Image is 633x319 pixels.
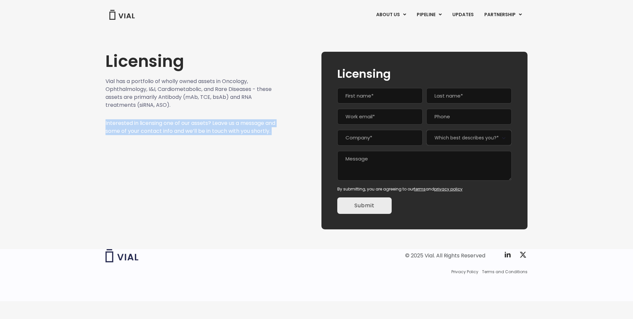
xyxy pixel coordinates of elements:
[426,130,512,145] span: Which best describes you?*
[105,77,276,109] p: Vial has a portfolio of wholly owned assets in Oncology, Ophthalmology, I&I, Cardiometabolic, and...
[371,9,411,20] a: ABOUT USMenu Toggle
[105,249,138,262] img: Vial logo wih "Vial" spelled out
[405,252,485,259] div: © 2025 Vial. All Rights Reserved
[414,186,426,192] a: terms
[411,9,447,20] a: PIPELINEMenu Toggle
[451,269,478,275] a: Privacy Policy
[434,186,463,192] a: privacy policy
[337,197,392,214] input: Submit
[337,130,423,146] input: Company*
[337,68,512,80] h2: Licensing
[105,52,276,71] h1: Licensing
[105,119,276,135] p: Interested in licensing one of our assets? Leave us a message and some of your contact info and w...
[337,109,423,125] input: Work email*
[447,9,479,20] a: UPDATES
[337,186,512,192] div: By submitting, you are agreeing to our and
[482,269,527,275] a: Terms and Conditions
[337,88,423,104] input: First name*
[426,109,512,125] input: Phone
[109,10,135,20] img: Vial Logo
[479,9,527,20] a: PARTNERSHIPMenu Toggle
[426,88,512,104] input: Last name*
